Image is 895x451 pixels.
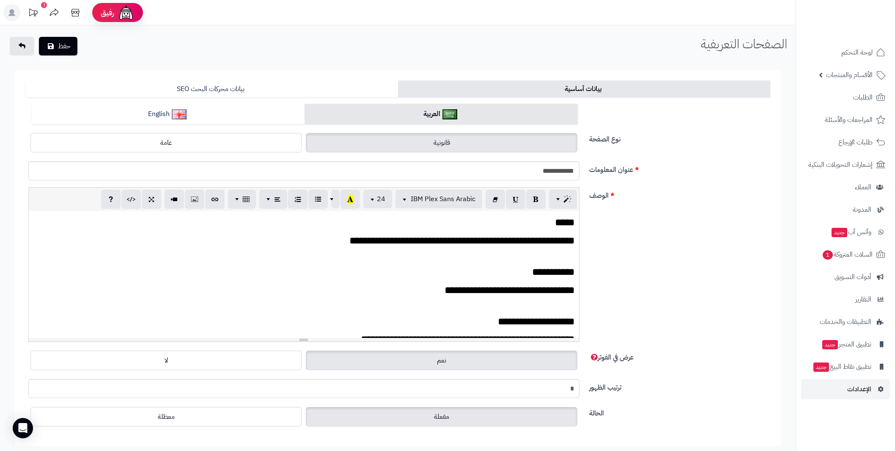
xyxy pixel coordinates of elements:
[101,8,114,18] span: رفيق
[377,194,385,204] span: 24
[437,355,446,365] span: نعم
[801,334,890,354] a: تطبيق المتجرجديد
[801,155,890,175] a: إشعارات التحويلات البنكية
[442,109,457,119] img: العربية
[434,138,450,148] span: قانونية
[822,249,873,260] span: السلات المتروكة
[801,289,890,310] a: التقارير
[801,244,890,265] a: السلات المتروكة1
[165,355,168,365] span: لا
[801,132,890,152] a: طلبات الإرجاع
[586,379,774,393] label: ترتيب الظهور
[586,405,774,418] label: الحالة
[820,316,871,328] span: التطبيقات والخدمات
[586,161,774,175] label: عنوان المعلومات
[589,352,634,362] span: عرض في الفوتر
[172,109,187,119] img: English
[801,199,890,220] a: المدونة
[813,361,871,373] span: تطبيق نقاط البيع
[838,136,873,148] span: طلبات الإرجاع
[13,418,33,438] div: Open Intercom Messenger
[305,104,577,125] a: العربية
[801,357,890,377] a: تطبيق نقاط البيعجديد
[39,37,77,55] button: حفظ
[25,80,398,97] a: بيانات محركات البحث SEO
[813,362,829,372] span: جديد
[363,190,392,208] button: 24
[395,190,482,208] button: IBM Plex Sans Arabic
[825,114,873,126] span: المراجعات والأسئلة
[801,222,890,242] a: وآتس آبجديد
[847,383,871,395] span: الإعدادات
[160,138,172,148] span: عامة
[41,2,47,8] div: 1
[118,4,135,21] img: ai-face.png
[855,181,871,193] span: العملاء
[398,80,771,97] a: بيانات أساسية
[411,194,475,204] span: IBM Plex Sans Arabic
[826,69,873,81] span: الأقسام والمنتجات
[822,340,838,349] span: جديد
[801,379,890,399] a: الإعدادات
[801,267,890,287] a: أدوات التسويق
[855,293,871,305] span: التقارير
[158,412,175,422] span: معطلة
[821,338,871,350] span: تطبيق المتجر
[841,47,873,58] span: لوحة التحكم
[835,271,871,283] span: أدوات التسويق
[808,159,873,171] span: إشعارات التحويلات البنكية
[586,131,774,144] label: نوع الصفحة
[701,37,787,51] h1: الصفحات التعريفية
[823,250,833,260] span: 1
[831,226,871,238] span: وآتس آب
[801,87,890,108] a: الطلبات
[32,104,305,125] a: English
[801,177,890,197] a: العملاء
[22,4,44,23] a: تحديثات المنصة
[801,312,890,332] a: التطبيقات والخدمات
[853,204,871,216] span: المدونة
[801,42,890,63] a: لوحة التحكم
[801,110,890,130] a: المراجعات والأسئلة
[832,228,847,237] span: جديد
[434,412,449,422] span: مفعلة
[853,91,873,103] span: الطلبات
[586,187,774,201] label: الوصف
